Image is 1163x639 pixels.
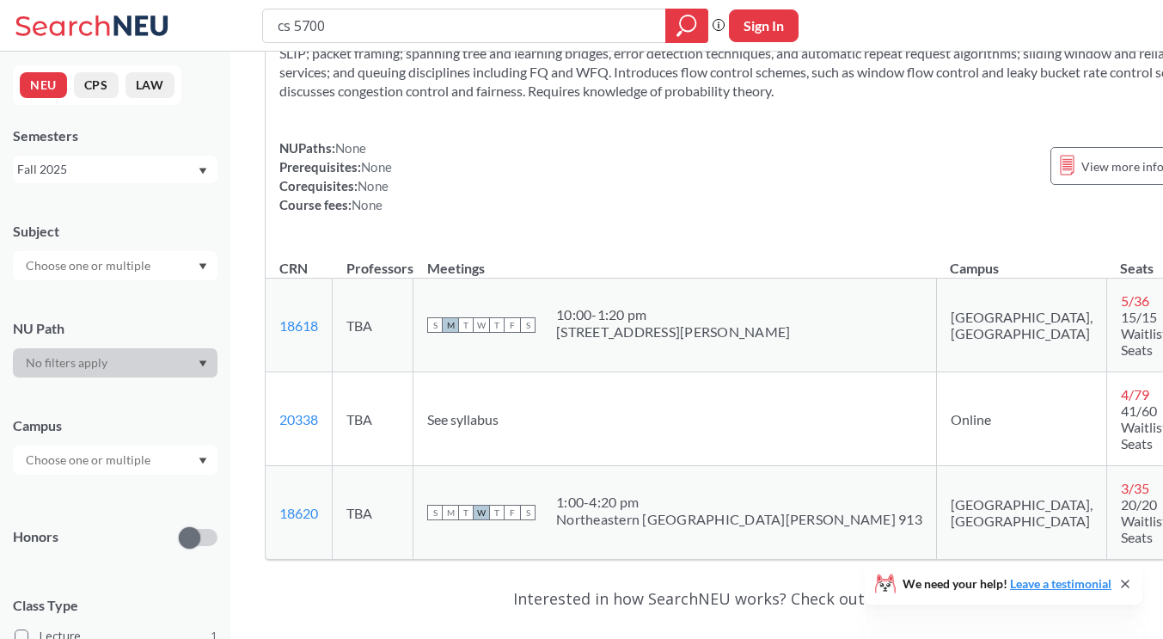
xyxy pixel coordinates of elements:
[1010,576,1111,591] a: Leave a testimonial
[125,72,174,98] button: LAW
[13,251,217,280] div: Dropdown arrow
[520,505,536,520] span: S
[279,317,318,334] a: 18618
[199,360,207,367] svg: Dropdown arrow
[520,317,536,333] span: S
[1121,386,1149,402] span: 4 / 79
[13,126,217,145] div: Semesters
[676,14,697,38] svg: magnifying glass
[413,242,937,279] th: Meetings
[279,505,318,521] a: 18620
[458,505,474,520] span: T
[556,323,790,341] div: [STREET_ADDRESS][PERSON_NAME]
[443,317,458,333] span: M
[556,511,922,528] div: Northeastern [GEOGRAPHIC_DATA][PERSON_NAME] 913
[13,319,217,338] div: NU Path
[17,255,162,276] input: Choose one or multiple
[199,168,207,175] svg: Dropdown arrow
[936,372,1106,466] td: Online
[665,9,708,43] div: magnifying glass
[358,178,389,194] span: None
[279,411,318,427] a: 20338
[443,505,458,520] span: M
[279,259,308,278] div: CRN
[13,416,217,435] div: Campus
[474,505,489,520] span: W
[352,197,383,212] span: None
[489,317,505,333] span: T
[1121,292,1149,309] span: 5 / 36
[335,140,366,156] span: None
[427,317,443,333] span: S
[556,494,922,511] div: 1:00 - 4:20 pm
[936,466,1106,560] td: [GEOGRAPHIC_DATA], [GEOGRAPHIC_DATA]
[20,72,67,98] button: NEU
[729,9,799,42] button: Sign In
[505,505,520,520] span: F
[333,279,413,372] td: TBA
[13,156,217,183] div: Fall 2025Dropdown arrow
[199,458,207,464] svg: Dropdown arrow
[474,317,489,333] span: W
[276,11,653,40] input: Class, professor, course number, "phrase"
[17,450,162,470] input: Choose one or multiple
[333,466,413,560] td: TBA
[333,242,413,279] th: Professors
[505,317,520,333] span: F
[427,411,499,427] span: See syllabus
[333,372,413,466] td: TBA
[936,279,1106,372] td: [GEOGRAPHIC_DATA], [GEOGRAPHIC_DATA]
[936,242,1106,279] th: Campus
[361,159,392,175] span: None
[13,348,217,378] div: Dropdown arrow
[903,578,1111,590] span: We need your help!
[13,222,217,241] div: Subject
[556,306,790,323] div: 10:00 - 1:20 pm
[74,72,119,98] button: CPS
[427,505,443,520] span: S
[17,160,197,179] div: Fall 2025
[458,317,474,333] span: T
[1121,480,1149,496] span: 3 / 35
[279,138,392,214] div: NUPaths: Prerequisites: Corequisites: Course fees:
[489,505,505,520] span: T
[13,596,217,615] span: Class Type
[13,527,58,547] p: Honors
[199,263,207,270] svg: Dropdown arrow
[13,445,217,475] div: Dropdown arrow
